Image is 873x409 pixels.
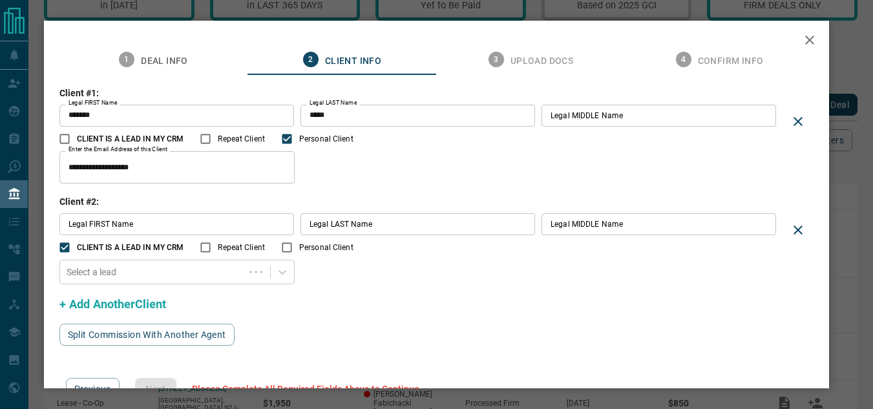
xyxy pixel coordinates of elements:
[299,133,353,145] span: Personal Client
[77,133,184,145] span: CLIENT IS A LEAD IN MY CRM
[299,242,353,253] span: Personal Client
[77,242,184,253] span: CLIENT IS A LEAD IN MY CRM
[325,56,381,67] span: Client Info
[59,196,783,207] h3: Client #2:
[68,99,118,107] label: Legal FIRST Name
[218,133,264,145] span: Repeat Client
[59,324,235,346] button: Split Commission With Another Agent
[66,378,120,400] button: Previous
[308,55,313,64] text: 2
[783,106,814,137] div: Delete
[59,88,783,98] h3: Client #1:
[218,242,264,253] span: Repeat Client
[192,384,419,394] span: Please Complete All Required Fields Above to Continue
[68,145,167,154] label: Enter the Email Address of this Client
[125,55,129,64] text: 1
[310,99,357,107] label: Legal LAST Name
[783,215,814,246] div: Delete
[141,56,188,67] span: Deal Info
[59,297,166,311] span: + Add AnotherClient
